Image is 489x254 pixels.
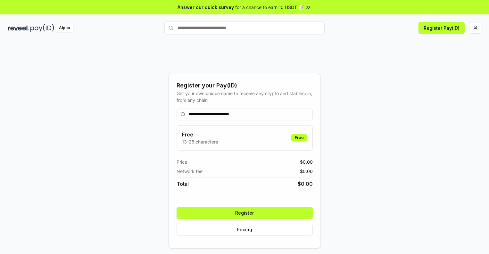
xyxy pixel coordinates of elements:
[177,90,313,103] div: Get your own unique name to receive any crypto and stablecoin, from any chain
[177,207,313,219] button: Register
[8,24,29,32] img: reveel_dark
[55,24,73,32] div: Alpha
[177,168,203,175] span: Network fee
[291,134,307,141] div: Free
[177,81,313,90] div: Register your Pay(ID)
[177,159,187,165] span: Price
[177,180,189,188] span: Total
[182,131,218,138] h3: Free
[30,24,54,32] img: pay_id
[300,168,313,175] span: $ 0.00
[182,138,218,145] p: 13-25 characters
[300,159,313,165] span: $ 0.00
[178,4,234,11] span: Answer our quick survey
[235,4,304,11] span: for a chance to earn 10 USDT 📝
[177,224,313,235] button: Pricing
[298,180,313,188] span: $ 0.00
[419,22,465,34] button: Register Pay(ID)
